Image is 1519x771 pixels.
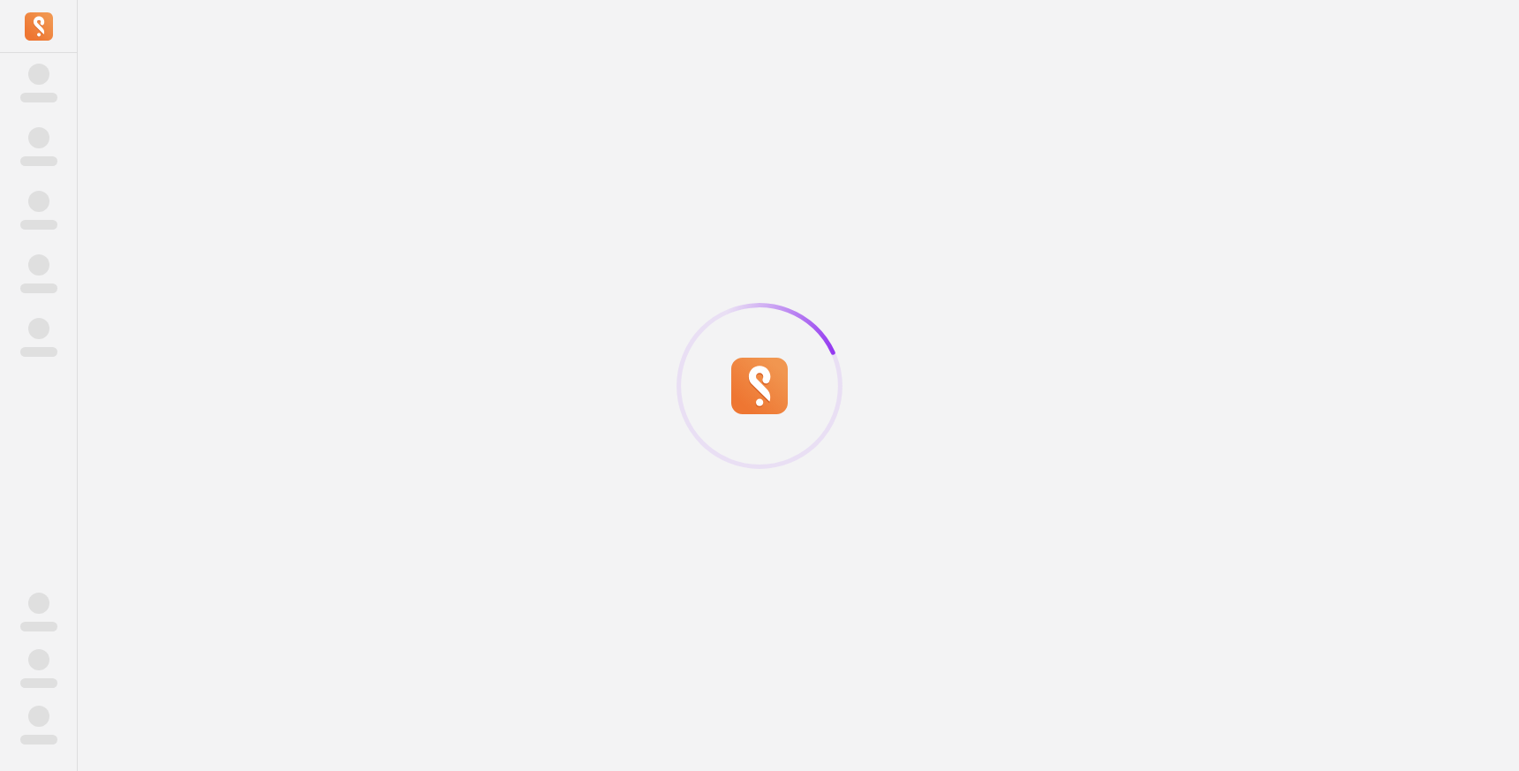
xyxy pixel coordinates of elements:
[28,593,49,614] span: ‌
[28,318,49,339] span: ‌
[28,127,49,148] span: ‌
[20,93,57,102] span: ‌
[20,678,57,688] span: ‌
[20,220,57,230] span: ‌
[28,64,49,85] span: ‌
[20,735,57,745] span: ‌
[28,191,49,212] span: ‌
[28,649,49,670] span: ‌
[20,156,57,166] span: ‌
[28,706,49,727] span: ‌
[20,283,57,293] span: ‌
[20,347,57,357] span: ‌
[20,622,57,631] span: ‌
[28,254,49,276] span: ‌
